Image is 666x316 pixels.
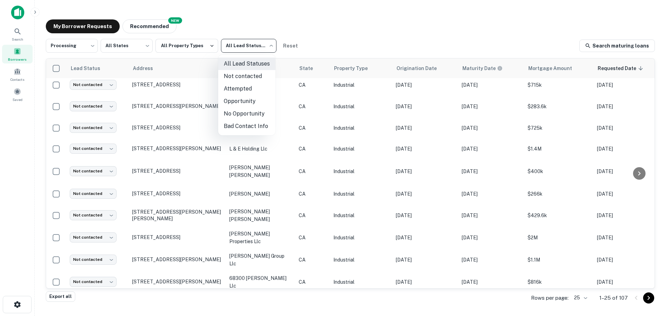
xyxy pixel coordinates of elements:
li: Bad Contact Info [218,120,275,133]
li: All Lead Statuses [218,58,275,70]
iframe: Chat Widget [631,261,666,294]
li: Opportunity [218,95,275,108]
li: No Opportunity [218,108,275,120]
li: Attempted [218,83,275,95]
li: Not contacted [218,70,275,83]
